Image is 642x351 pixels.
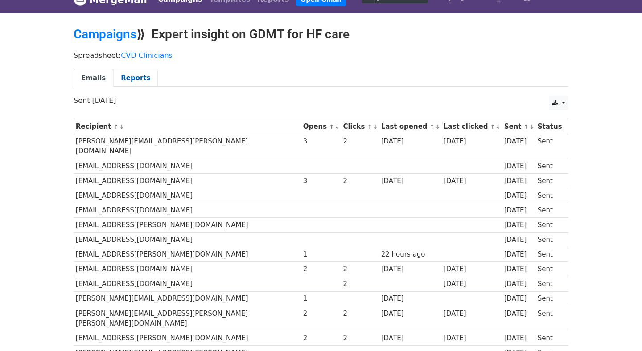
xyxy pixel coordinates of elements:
a: Campaigns [74,27,136,41]
a: CVD Clinicians [121,51,173,60]
th: Opens [301,119,341,134]
td: Sent [535,173,564,188]
div: [DATE] [381,294,439,304]
a: ↑ [524,123,529,130]
div: [DATE] [381,264,439,274]
td: [EMAIL_ADDRESS][DOMAIN_NAME] [74,188,301,203]
div: 1 [303,294,339,304]
div: [DATE] [444,264,500,274]
th: Sent [502,119,535,134]
td: Sent [535,233,564,247]
div: [DATE] [504,264,534,274]
div: 2 [303,309,339,319]
a: ↓ [373,123,378,130]
div: 2 [343,333,377,343]
a: Emails [74,69,113,87]
div: 2 [303,333,339,343]
div: 2 [303,264,339,274]
div: [DATE] [444,136,500,147]
div: [DATE] [444,279,500,289]
div: [DATE] [504,161,534,171]
a: ↓ [119,123,124,130]
td: Sent [535,291,564,306]
div: [DATE] [444,333,500,343]
td: Sent [535,247,564,262]
td: [EMAIL_ADDRESS][DOMAIN_NAME] [74,277,301,291]
th: Recipient [74,119,301,134]
p: Spreadsheet: [74,51,568,60]
h2: ⟫ Expert insight on GDMT for HF care [74,27,568,42]
div: 2 [343,309,377,319]
td: [EMAIL_ADDRESS][DOMAIN_NAME] [74,173,301,188]
td: Sent [535,188,564,203]
div: [DATE] [504,220,534,230]
div: [DATE] [504,249,534,260]
div: 2 [343,176,377,186]
a: ↑ [329,123,334,130]
div: [DATE] [504,333,534,343]
div: [DATE] [504,176,534,186]
td: [EMAIL_ADDRESS][PERSON_NAME][DOMAIN_NAME] [74,218,301,233]
div: [DATE] [381,333,439,343]
td: [EMAIL_ADDRESS][PERSON_NAME][DOMAIN_NAME] [74,331,301,346]
td: [PERSON_NAME][EMAIL_ADDRESS][PERSON_NAME][PERSON_NAME][DOMAIN_NAME] [74,306,301,331]
div: [DATE] [504,205,534,216]
div: [DATE] [444,309,500,319]
a: ↑ [430,123,435,130]
div: [DATE] [504,294,534,304]
td: [EMAIL_ADDRESS][DOMAIN_NAME] [74,159,301,173]
a: ↓ [436,123,440,130]
div: 1 [303,249,339,260]
a: ↑ [367,123,372,130]
div: [DATE] [381,309,439,319]
div: [DATE] [444,176,500,186]
a: ↑ [490,123,495,130]
div: 22 hours ago [381,249,439,260]
div: 2 [343,279,377,289]
td: Sent [535,159,564,173]
td: Sent [535,277,564,291]
td: [EMAIL_ADDRESS][DOMAIN_NAME] [74,203,301,218]
th: Last clicked [441,119,502,134]
div: [DATE] [504,279,534,289]
div: [DATE] [504,191,534,201]
td: [PERSON_NAME][EMAIL_ADDRESS][PERSON_NAME][DOMAIN_NAME] [74,134,301,159]
td: [PERSON_NAME][EMAIL_ADDRESS][DOMAIN_NAME] [74,291,301,306]
td: [EMAIL_ADDRESS][PERSON_NAME][DOMAIN_NAME] [74,247,301,262]
th: Status [535,119,564,134]
td: Sent [535,262,564,277]
div: 3 [303,136,339,147]
td: Sent [535,134,564,159]
div: [DATE] [504,309,534,319]
th: Last opened [379,119,441,134]
div: [DATE] [381,136,439,147]
p: Sent [DATE] [74,96,568,105]
td: Sent [535,306,564,331]
div: 2 [343,136,377,147]
a: ↓ [496,123,501,130]
td: Sent [535,203,564,218]
div: [DATE] [504,136,534,147]
td: [EMAIL_ADDRESS][DOMAIN_NAME] [74,233,301,247]
th: Clicks [341,119,379,134]
a: Reports [113,69,158,87]
td: Sent [535,331,564,346]
div: [DATE] [381,176,439,186]
div: [DATE] [504,235,534,245]
div: 3 [303,176,339,186]
a: ↑ [114,123,119,130]
iframe: Chat Widget [597,308,642,351]
a: ↓ [335,123,340,130]
td: Sent [535,218,564,233]
div: 2 [343,264,377,274]
td: [EMAIL_ADDRESS][DOMAIN_NAME] [74,262,301,277]
a: ↓ [529,123,534,130]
